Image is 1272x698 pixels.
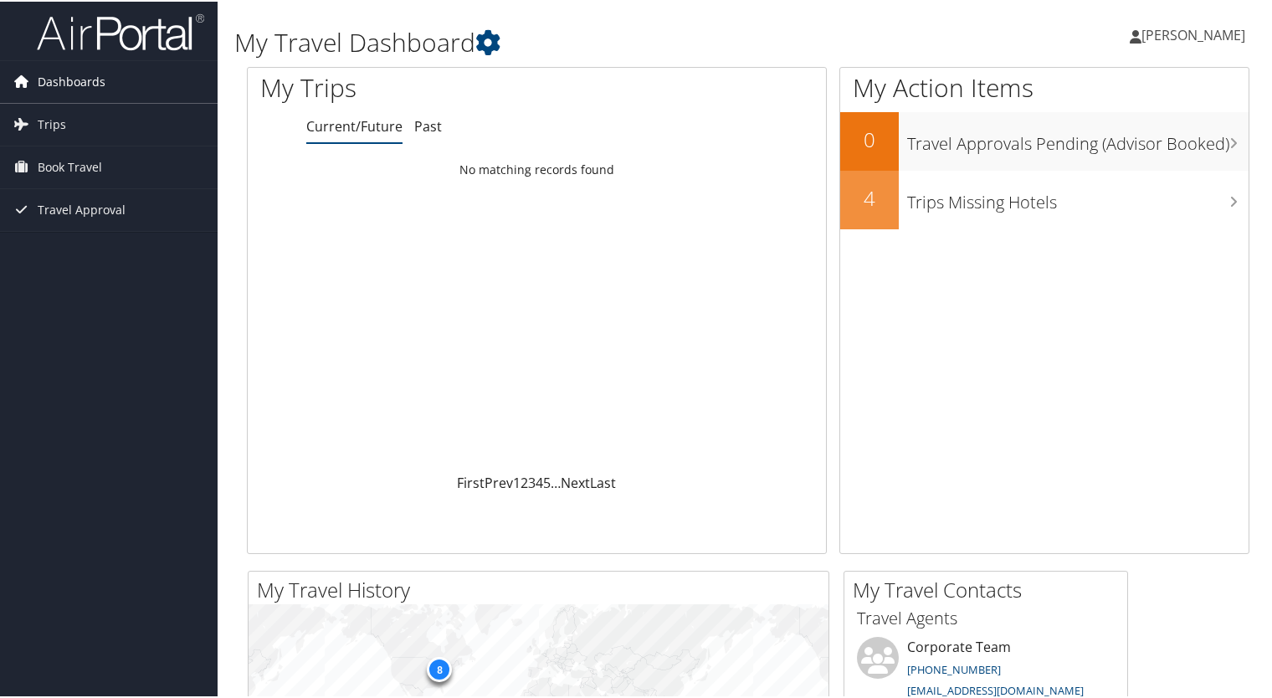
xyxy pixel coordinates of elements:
[457,472,485,490] a: First
[306,115,403,134] a: Current/Future
[521,472,528,490] a: 2
[857,605,1115,629] h3: Travel Agents
[37,11,204,50] img: airportal-logo.png
[907,681,1084,696] a: [EMAIL_ADDRESS][DOMAIN_NAME]
[485,472,513,490] a: Prev
[840,110,1249,169] a: 0Travel Approvals Pending (Advisor Booked)
[907,122,1249,154] h3: Travel Approvals Pending (Advisor Booked)
[528,472,536,490] a: 3
[38,145,102,187] span: Book Travel
[907,660,1001,675] a: [PHONE_NUMBER]
[590,472,616,490] a: Last
[38,102,66,144] span: Trips
[38,59,105,101] span: Dashboards
[551,472,561,490] span: …
[840,169,1249,228] a: 4Trips Missing Hotels
[38,187,126,229] span: Travel Approval
[543,472,551,490] a: 5
[840,182,899,211] h2: 4
[907,181,1249,213] h3: Trips Missing Hotels
[513,472,521,490] a: 1
[840,69,1249,104] h1: My Action Items
[561,472,590,490] a: Next
[1141,24,1245,43] span: [PERSON_NAME]
[234,23,920,59] h1: My Travel Dashboard
[853,574,1127,603] h2: My Travel Contacts
[840,124,899,152] h2: 0
[1130,8,1262,59] a: [PERSON_NAME]
[536,472,543,490] a: 4
[248,153,826,183] td: No matching records found
[260,69,572,104] h1: My Trips
[427,654,452,680] div: 8
[257,574,828,603] h2: My Travel History
[414,115,442,134] a: Past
